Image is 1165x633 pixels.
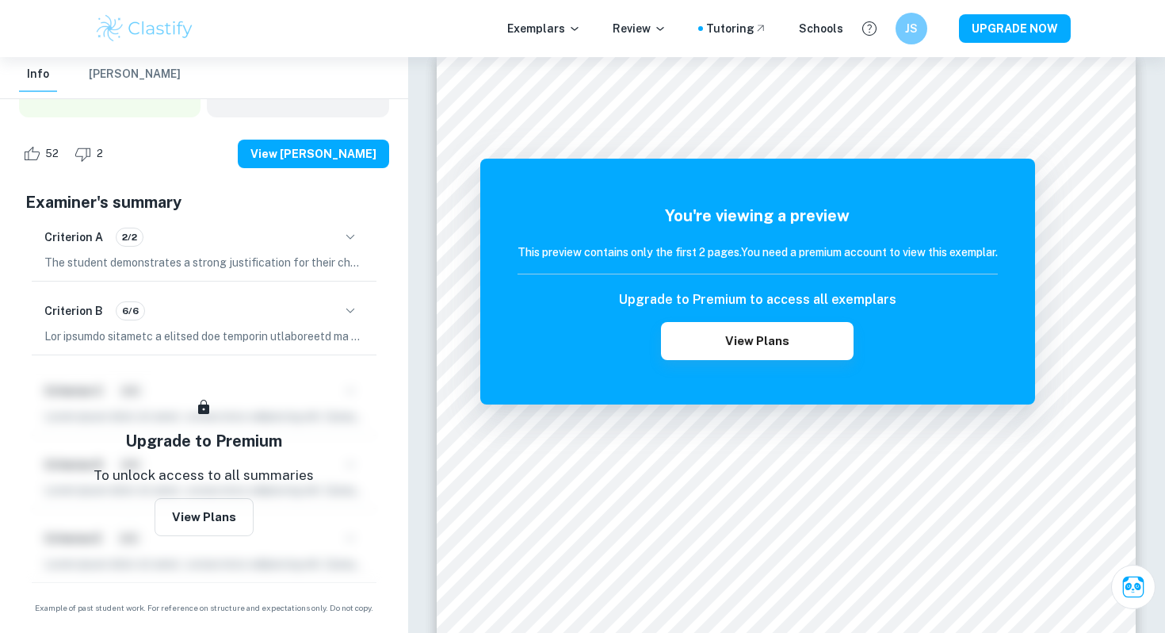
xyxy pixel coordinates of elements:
[959,14,1071,43] button: UPGRADE NOW
[1111,565,1155,609] button: Ask Clai
[44,302,103,320] h6: Criterion B
[706,20,767,37] a: Tutoring
[155,498,254,536] button: View Plans
[44,328,364,345] p: Lor ipsumdo sitametc a elitsed doe temporin utlaboreetd ma ali enim admin, veniamq nostrud exe ul...
[116,304,144,318] span: 6/6
[518,244,998,261] h6: This preview contains only the first 2 pages. You need a premium account to view this exemplar.
[25,190,383,214] h5: Examiner's summary
[94,466,314,486] p: To unlock access to all summaries
[94,13,195,44] img: Clastify logo
[661,322,853,360] button: View Plans
[238,140,389,168] button: View [PERSON_NAME]
[19,141,67,167] div: Like
[507,20,581,37] p: Exemplars
[619,290,896,309] h6: Upgrade to Premium to access all exemplars
[116,230,143,244] span: 2/2
[799,20,843,37] a: Schools
[613,20,667,37] p: Review
[903,20,921,37] h6: JS
[89,57,181,92] button: [PERSON_NAME]
[125,429,282,453] h5: Upgrade to Premium
[44,228,103,246] h6: Criterion A
[36,146,67,162] span: 52
[518,204,998,228] h5: You're viewing a preview
[856,15,883,42] button: Help and Feedback
[71,141,112,167] div: Dislike
[19,602,389,614] span: Example of past student work. For reference on structure and expectations only. Do not copy.
[19,57,57,92] button: Info
[896,13,927,44] button: JS
[88,146,112,162] span: 2
[44,254,364,271] p: The student demonstrates a strong justification for their choice of topic, citing personal curios...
